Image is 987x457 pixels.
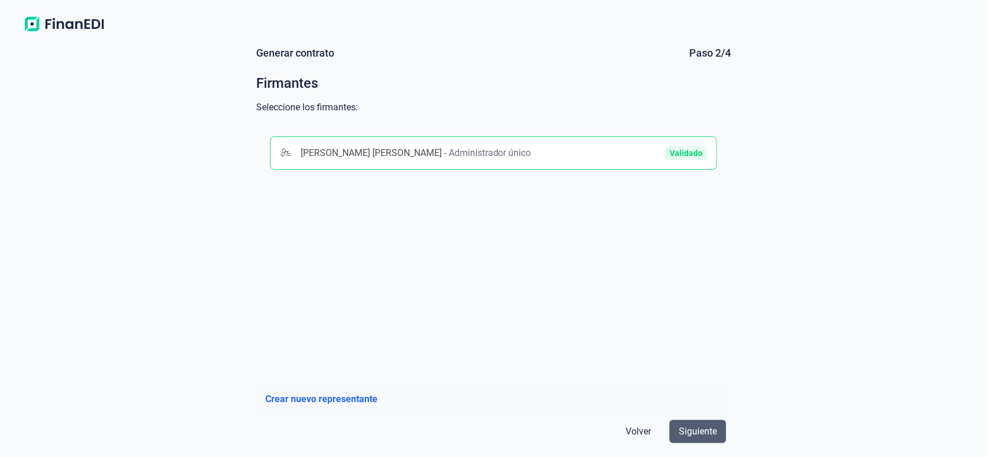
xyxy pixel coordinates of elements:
button: Volver [616,420,660,443]
div: Seleccione los firmantes: [256,102,731,113]
div: [PERSON_NAME] [PERSON_NAME]-Administrador únicoValidado [270,136,718,170]
div: Paso 2/4 [689,46,731,60]
div: Validado [670,148,703,158]
span: [PERSON_NAME] [PERSON_NAME] [301,147,442,158]
span: Siguiente [679,425,717,439]
div: Firmantes [256,74,731,92]
span: Volver [626,425,651,439]
span: - [444,147,446,158]
button: Siguiente [670,420,726,443]
div: Generar contrato [256,46,334,60]
button: Crear nuevo representante [265,392,378,406]
img: Logo de aplicación [19,14,110,35]
span: Administrador único [449,147,531,158]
